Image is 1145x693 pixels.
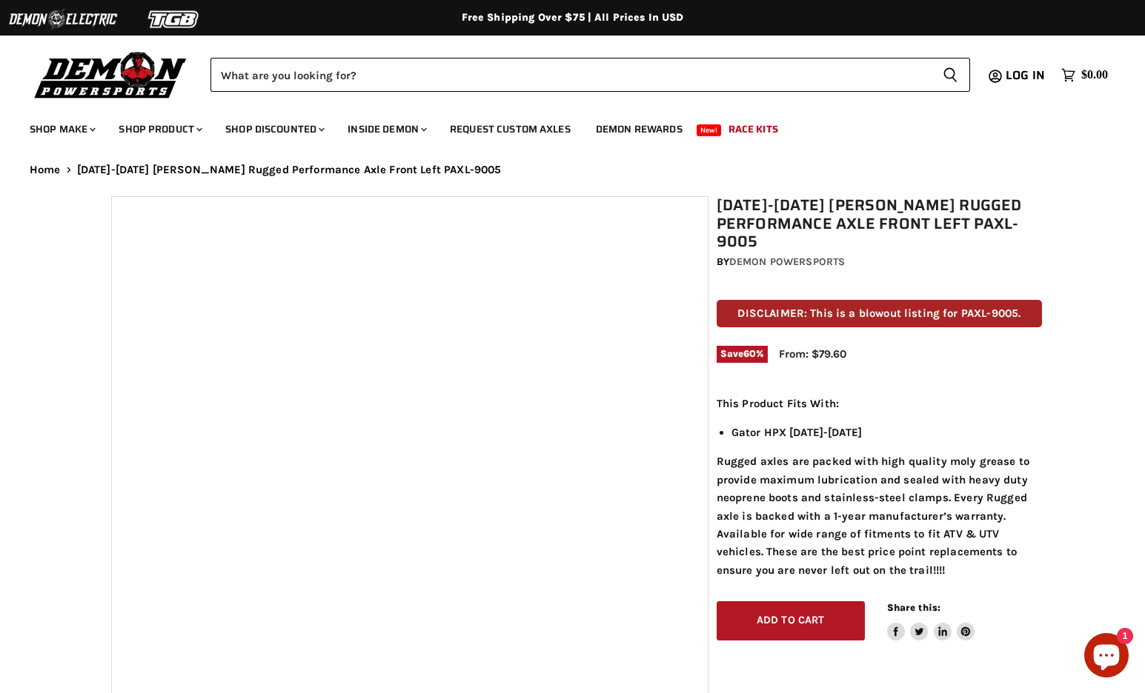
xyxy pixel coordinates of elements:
[717,346,768,362] span: Save %
[999,69,1054,82] a: Log in
[30,48,192,101] img: Demon Powersports
[77,164,502,176] span: [DATE]-[DATE] [PERSON_NAME] Rugged Performance Axle Front Left PAXL-9005
[697,124,722,136] span: New!
[717,254,1043,270] div: by
[931,58,970,92] button: Search
[107,114,211,144] a: Shop Product
[717,395,1043,579] div: Rugged axles are packed with high quality moly grease to provide maximum lubrication and sealed w...
[210,58,931,92] input: Search
[1081,68,1108,82] span: $0.00
[887,602,940,613] span: Share this:
[1054,64,1115,86] a: $0.00
[779,347,846,361] span: From: $79.60
[717,601,865,640] button: Add to cart
[439,114,582,144] a: Request Custom Axles
[210,58,970,92] form: Product
[887,601,975,640] aside: Share this:
[19,108,1104,144] ul: Main menu
[214,114,333,144] a: Shop Discounted
[743,348,756,359] span: 60
[717,114,789,144] a: Race Kits
[1080,633,1133,681] inbox-online-store-chat: Shopify online store chat
[585,114,694,144] a: Demon Rewards
[717,196,1043,251] h1: [DATE]-[DATE] [PERSON_NAME] Rugged Performance Axle Front Left PAXL-9005
[717,300,1043,327] p: DISCLAIMER: This is a blowout listing for PAXL-9005.
[729,255,845,268] a: Demon Powersports
[7,5,119,33] img: Demon Electric Logo 2
[717,395,1043,412] p: This Product Fits With:
[119,5,230,33] img: TGB Logo 2
[731,423,1043,441] li: Gator HPX [DATE]-[DATE]
[336,114,436,144] a: Inside Demon
[19,114,104,144] a: Shop Make
[757,614,825,626] span: Add to cart
[1006,66,1045,84] span: Log in
[30,164,61,176] a: Home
